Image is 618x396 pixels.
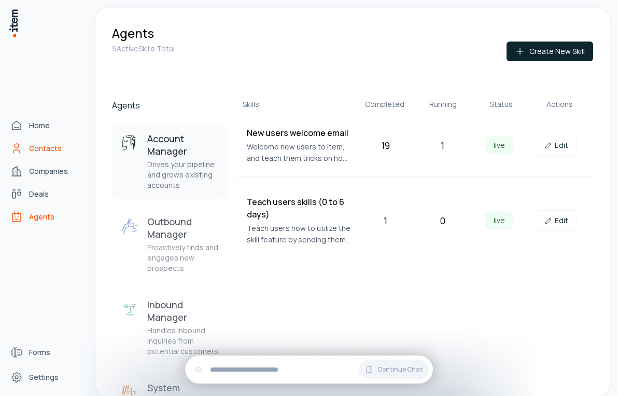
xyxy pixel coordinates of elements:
[147,242,219,274] p: Proactively finds and engages new prospects
[120,301,139,319] img: Inbound Manager
[418,138,467,153] div: 1
[507,42,593,61] button: Create New Skill
[536,210,577,231] a: Edit
[247,223,353,245] p: Teach users how to utilize the skill feature by sending them emails that explain how the feature ...
[6,184,85,204] a: deals
[485,211,513,229] span: live
[6,342,85,363] a: Forms
[147,159,219,190] p: Drives your pipeline and grows existing accounts
[112,25,154,42] h1: Agents
[535,99,585,110] div: Actions
[112,99,228,112] h2: Agents
[418,99,468,110] div: Running
[536,135,577,156] a: Edit
[8,8,19,38] img: Item Brain Logo
[359,99,410,110] div: Completed
[6,138,85,159] a: Contacts
[147,132,219,157] h3: Account Manager
[476,99,527,110] div: Status
[418,213,467,228] div: 0
[147,325,219,357] p: Handles inbound inquiries from potential customers
[112,44,175,54] p: 9 Active Skills Total
[361,213,410,228] div: 1
[243,99,351,110] div: Skills
[147,298,219,323] h3: Inbound Manager
[185,356,433,384] div: Continue Chat
[247,196,353,221] h4: Teach users skills (0 to 6 days)
[6,115,85,136] a: Home
[247,141,353,164] p: Welcome new users to item, and teach them tricks on how to use the product.
[6,161,85,182] a: Companies
[29,120,50,131] span: Home
[377,365,423,374] span: Continue Chat
[485,136,513,154] span: live
[361,138,410,153] div: 19
[6,207,85,227] a: Agents
[120,217,139,236] img: Outbound Manager
[29,212,54,222] span: Agents
[359,360,429,379] button: Continue Chat
[6,367,85,388] a: Settings
[112,207,228,282] button: Outbound ManagerOutbound ManagerProactively finds and engages new prospects
[29,347,50,358] span: Forms
[112,124,228,199] button: Account ManagerAccount ManagerDrives your pipeline and grows existing accounts
[112,290,228,365] button: Inbound ManagerInbound ManagerHandles inbound inquiries from potential customers
[147,215,219,240] h3: Outbound Manager
[120,134,139,153] img: Account Manager
[29,143,62,154] span: Contacts
[29,372,59,383] span: Settings
[29,166,68,176] span: Companies
[247,127,353,139] h4: New users welcome email
[29,189,49,199] span: Deals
